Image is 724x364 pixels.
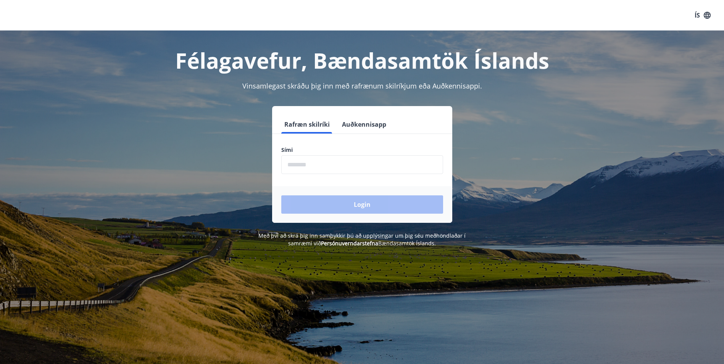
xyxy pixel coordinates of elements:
label: Sími [281,146,443,154]
button: Auðkennisapp [339,115,389,134]
button: Rafræn skilríki [281,115,333,134]
h1: Félagavefur, Bændasamtök Íslands [97,46,628,75]
span: Með því að skrá þig inn samþykkir þú að upplýsingar um þig séu meðhöndlaðar í samræmi við Bændasa... [258,232,466,247]
a: Persónuverndarstefna [321,240,378,247]
button: ÍS [690,8,715,22]
span: Vinsamlegast skráðu þig inn með rafrænum skilríkjum eða Auðkennisappi. [242,81,482,90]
